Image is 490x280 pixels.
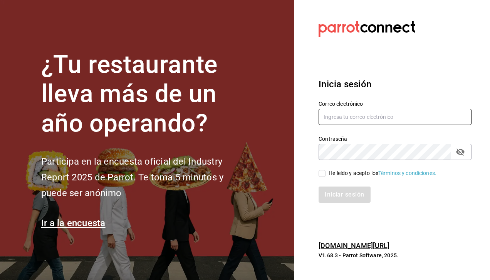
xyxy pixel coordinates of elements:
div: He leído y acepto los [329,169,436,177]
a: Términos y condiciones. [378,170,436,176]
h1: ¿Tu restaurante lleva más de un año operando? [41,50,249,138]
input: Ingresa tu correo electrónico [319,109,472,125]
button: passwordField [454,145,467,158]
h2: Participa en la encuesta oficial del Industry Report 2025 de Parrot. Te toma 5 minutos y puede se... [41,154,249,201]
label: Contraseña [319,136,472,141]
p: V1.68.3 - Parrot Software, 2025. [319,252,472,259]
a: [DOMAIN_NAME][URL] [319,242,389,250]
a: Ir a la encuesta [41,218,106,228]
label: Correo electrónico [319,101,472,106]
h3: Inicia sesión [319,77,472,91]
